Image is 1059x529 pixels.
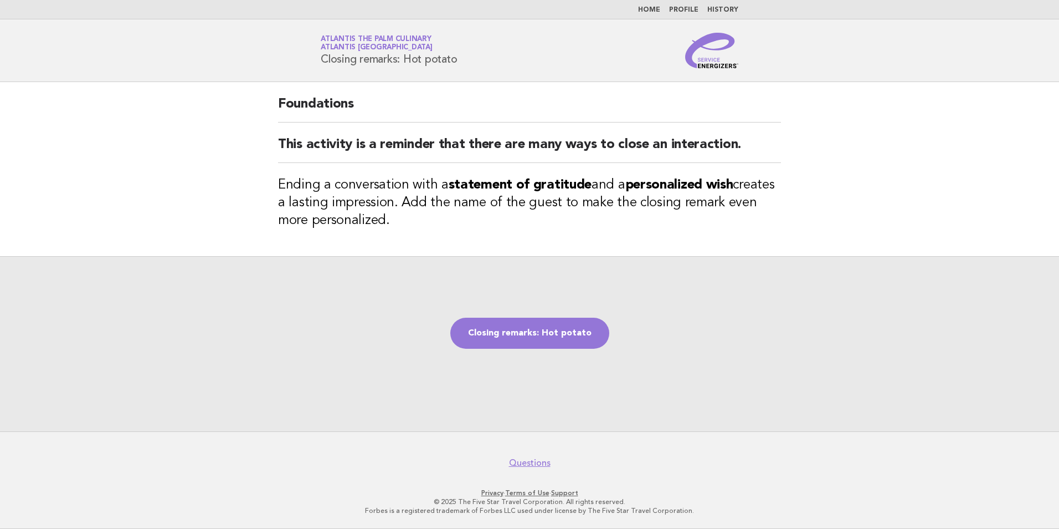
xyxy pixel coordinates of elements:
[449,179,592,192] strong: statement of gratitude
[450,318,609,349] a: Closing remarks: Hot potato
[707,7,738,13] a: History
[191,506,868,515] p: Forbes is a registered trademark of Forbes LLC used under license by The Five Star Travel Corpora...
[278,176,781,230] h3: Ending a conversation with a and a creates a lasting impression. Add the name of the guest to mak...
[191,489,868,497] p: · ·
[509,457,551,469] a: Questions
[625,179,733,192] strong: personalized wish
[321,44,433,52] span: Atlantis [GEOGRAPHIC_DATA]
[278,136,781,163] h2: This activity is a reminder that there are many ways to close an interaction.
[685,33,738,68] img: Service Energizers
[481,489,503,497] a: Privacy
[321,35,433,51] a: Atlantis The Palm CulinaryAtlantis [GEOGRAPHIC_DATA]
[551,489,578,497] a: Support
[321,36,457,65] h1: Closing remarks: Hot potato
[278,95,781,123] h2: Foundations
[638,7,660,13] a: Home
[505,489,549,497] a: Terms of Use
[669,7,698,13] a: Profile
[191,497,868,506] p: © 2025 The Five Star Travel Corporation. All rights reserved.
